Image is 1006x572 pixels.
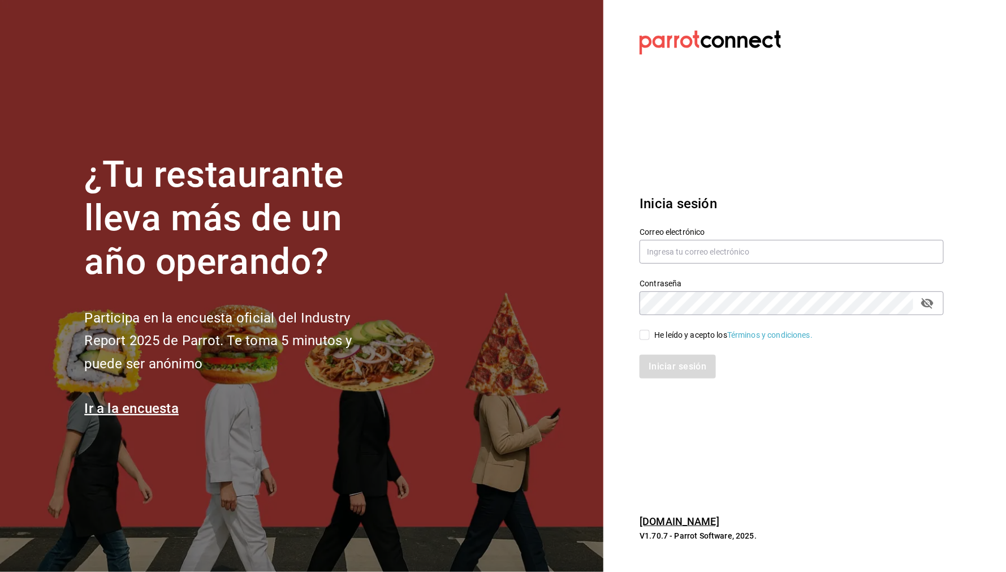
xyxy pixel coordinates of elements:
[640,515,719,527] a: [DOMAIN_NAME]
[640,280,944,288] label: Contraseña
[640,530,944,541] p: V1.70.7 - Parrot Software, 2025.
[727,330,813,339] a: Términos y condiciones.
[84,307,390,376] h2: Participa en la encuesta oficial del Industry Report 2025 de Parrot. Te toma 5 minutos y puede se...
[654,329,813,341] div: He leído y acepto los
[84,401,179,416] a: Ir a la encuesta
[918,294,937,313] button: passwordField
[84,153,390,283] h1: ¿Tu restaurante lleva más de un año operando?
[640,229,944,236] label: Correo electrónico
[640,240,944,264] input: Ingresa tu correo electrónico
[640,193,944,214] h3: Inicia sesión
